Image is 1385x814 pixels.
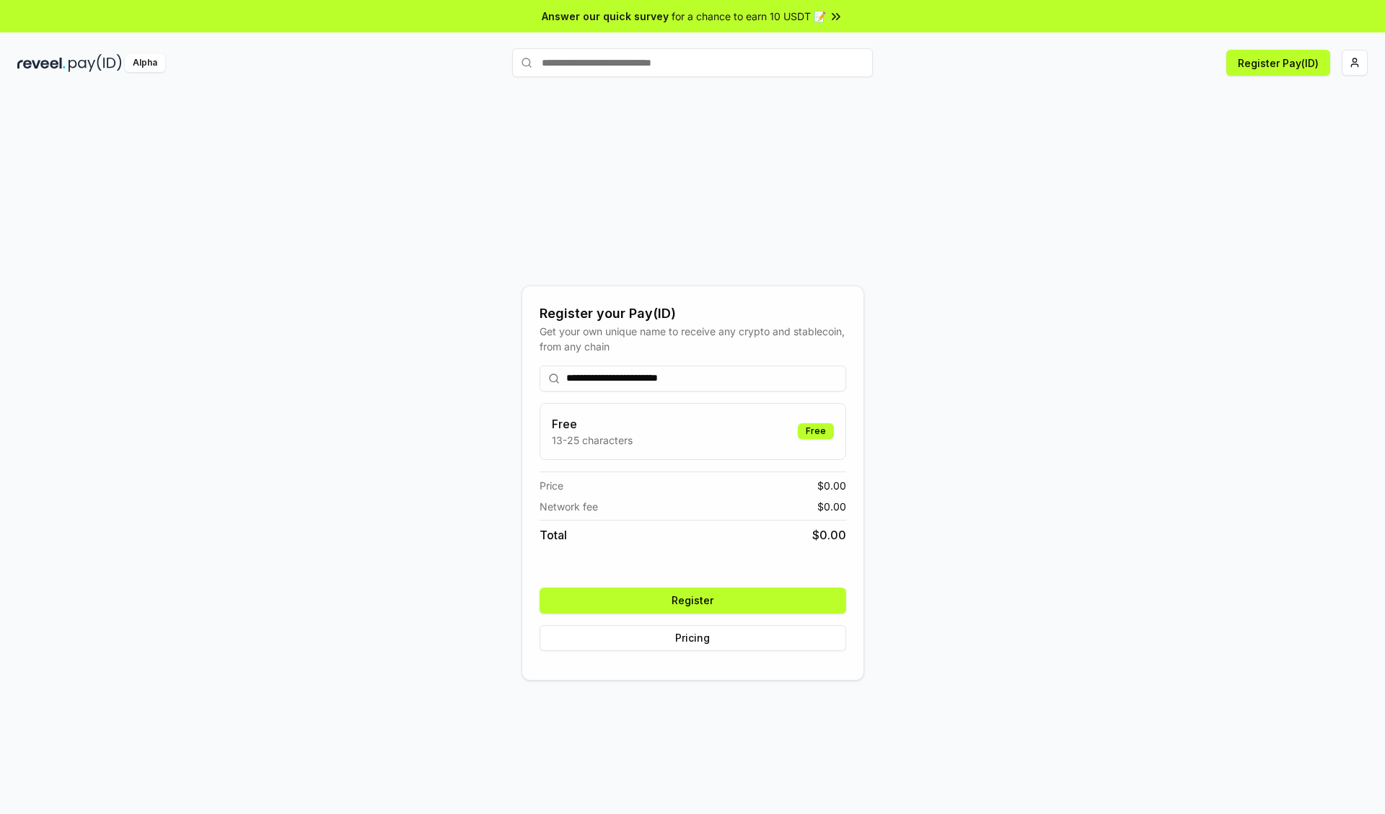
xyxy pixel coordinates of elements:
[812,526,846,544] span: $ 0.00
[540,324,846,354] div: Get your own unique name to receive any crypto and stablecoin, from any chain
[798,423,834,439] div: Free
[540,499,598,514] span: Network fee
[552,433,633,448] p: 13-25 characters
[17,54,66,72] img: reveel_dark
[125,54,165,72] div: Alpha
[817,499,846,514] span: $ 0.00
[542,9,669,24] span: Answer our quick survey
[540,526,567,544] span: Total
[540,304,846,324] div: Register your Pay(ID)
[1226,50,1330,76] button: Register Pay(ID)
[672,9,826,24] span: for a chance to earn 10 USDT 📝
[540,625,846,651] button: Pricing
[540,588,846,614] button: Register
[817,478,846,493] span: $ 0.00
[69,54,122,72] img: pay_id
[540,478,563,493] span: Price
[552,415,633,433] h3: Free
